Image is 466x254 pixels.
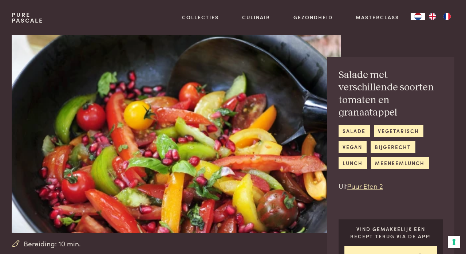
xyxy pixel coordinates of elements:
a: Culinair [242,13,270,21]
a: bijgerecht [371,141,415,153]
button: Uw voorkeuren voor toestemming voor trackingtechnologieën [448,236,460,248]
img: Salade met verschillende soorten tomaten en granaatappel [12,35,341,233]
p: Uit [339,181,443,191]
a: Masterclass [356,13,399,21]
a: meeneemlunch [371,157,429,169]
a: Gezondheid [293,13,333,21]
div: Language [411,13,425,20]
a: vegan [339,141,367,153]
a: Puur Eten 2 [347,181,383,191]
span: Bereiding: 10 min. [24,238,81,249]
a: vegetarisch [374,125,423,137]
p: Vind gemakkelijk een recept terug via de app! [344,225,437,240]
a: FR [440,13,454,20]
ul: Language list [425,13,454,20]
a: salade [339,125,370,137]
a: PurePascale [12,12,43,23]
h2: Salade met verschillende soorten tomaten en granaatappel [339,69,443,119]
a: Collecties [182,13,219,21]
a: NL [411,13,425,20]
a: EN [425,13,440,20]
aside: Language selected: Nederlands [411,13,454,20]
a: lunch [339,157,367,169]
